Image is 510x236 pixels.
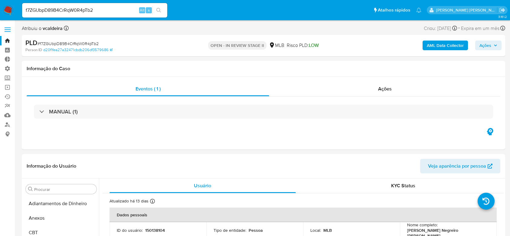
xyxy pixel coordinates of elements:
p: Tipo de entidade : [214,228,246,233]
b: AML Data Collector [427,41,464,50]
h1: Informação do Usuário [27,163,76,169]
input: Pesquise usuários ou casos... [22,6,167,14]
h3: MANUAL (1) [49,108,78,115]
span: Risco PLD: [287,42,319,49]
span: Veja aparência por pessoa [428,159,486,173]
span: Atribuiu o [22,25,63,32]
button: search-icon [152,6,165,15]
span: - [458,24,460,32]
th: Dados pessoais [110,208,497,222]
span: Atalhos rápidos [378,7,410,13]
p: 150138104 [145,228,165,233]
p: ID do usuário : [117,228,143,233]
button: Adiantamentos de Dinheiro [23,196,99,211]
a: Sair [499,7,505,13]
p: Atualizado há 13 dias [110,198,149,204]
div: MANUAL (1) [34,105,493,119]
button: AML Data Collector [423,41,468,50]
b: Person ID [25,47,42,53]
p: MLB [323,228,332,233]
p: Nome completo : [407,222,438,228]
a: Notificações [416,8,421,13]
span: Eventos ( 1 ) [136,85,161,92]
span: s [148,7,150,13]
span: LOW [309,42,319,49]
span: # f7ZGUbpD89B4CrRqW0R4pTb2 [38,41,99,47]
h1: Informação do Caso [27,66,500,72]
span: Ações [479,41,491,50]
p: OPEN - IN REVIEW STAGE II [208,41,266,50]
p: Pessoa [249,228,263,233]
span: Expira em um mês [461,25,499,32]
button: Procurar [28,187,33,192]
span: KYC Status [391,182,415,189]
span: Usuário [194,182,211,189]
p: Local : [310,228,321,233]
a: d20f1fea27a32471cbdb206df3579686 [43,47,113,53]
span: Alt [140,7,145,13]
input: Procurar [34,187,94,192]
div: Criou: [DATE] [424,24,457,32]
button: Veja aparência por pessoa [420,159,500,173]
p: andrea.asantos@mercadopago.com.br [436,7,497,13]
div: MLB [269,42,284,49]
button: Anexos [23,211,99,225]
b: PLD [25,38,38,48]
span: Ações [378,85,392,92]
b: vcaldeira [41,25,63,32]
button: Ações [475,41,502,50]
